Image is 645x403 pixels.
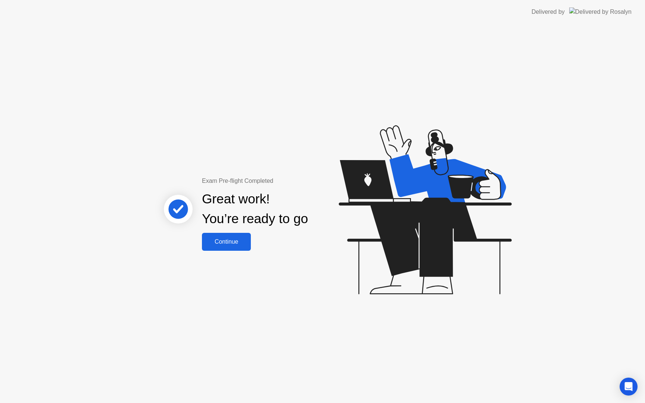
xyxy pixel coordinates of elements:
[202,176,356,185] div: Exam Pre-flight Completed
[620,378,638,396] div: Open Intercom Messenger
[202,233,251,251] button: Continue
[532,7,565,16] div: Delivered by
[569,7,632,16] img: Delivered by Rosalyn
[204,238,249,245] div: Continue
[202,189,308,229] div: Great work! You’re ready to go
